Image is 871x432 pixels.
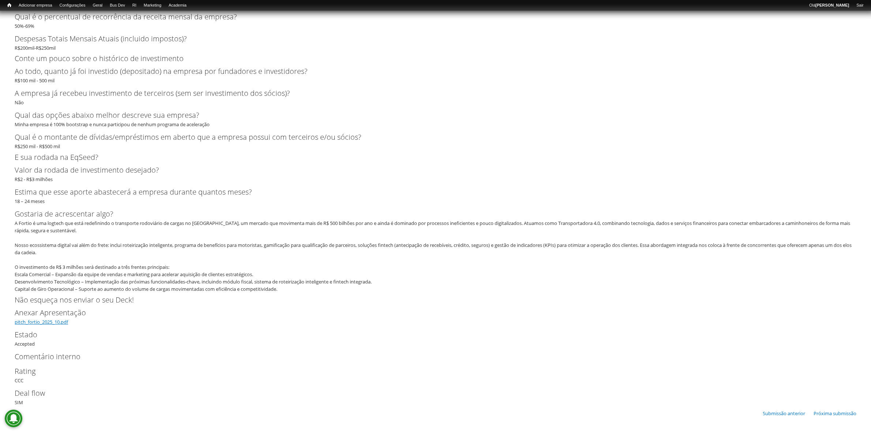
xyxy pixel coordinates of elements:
a: Submissão anterior [763,410,805,417]
div: Minha empresa é 100% bootstrap e nunca participou de nenhum programa de aceleração [15,110,856,128]
a: Adicionar empresa [15,2,56,9]
a: Configurações [56,2,89,9]
label: Estima que esse aporte abastecerá a empresa durante quantos meses? [15,187,844,198]
div: R$100 mil - 500 mil [15,66,856,84]
label: Despesas Totais Mensais Atuais (incluido impostos)? [15,33,844,44]
div: SIM [15,388,856,406]
label: Ao todo, quanto já foi investido (depositado) na empresa por fundadores e investidores? [15,66,844,77]
div: 50%-69% [15,11,856,30]
a: pitch_fortio_2025_10.pdf [15,319,68,326]
label: Anexar Apresentação [15,308,844,319]
div: Accepted [15,330,856,348]
label: Gostaria de acrescentar algo? [15,209,844,220]
a: RI [129,2,140,9]
label: Rating [15,366,844,377]
div: R$250 mil - R$500 mil [15,132,856,150]
div: R$200mil-R$250mil [15,33,856,52]
label: Comentário interno [15,352,844,362]
a: Bus Dev [106,2,129,9]
label: Valor da rodada de investimento desejado? [15,165,844,176]
div: A Fortio é uma logtech que está redefinindo o transporte rodoviário de cargas no [GEOGRAPHIC_DATA... [15,220,852,293]
h2: E sua rodada na EqSeed? [15,154,856,161]
div: R$2 - R$3 milhões [15,165,856,183]
label: Estado [15,330,844,341]
label: Qual é o montante de dívidas/empréstimos em aberto que a empresa possui com terceiros e/ou sócios? [15,132,844,143]
label: Qual das opções abaixo melhor descreve sua empresa? [15,110,844,121]
strong: [PERSON_NAME] [815,3,849,7]
a: Sair [853,2,867,9]
div: CCC [15,366,856,384]
label: A empresa já recebeu investimento de terceiros (sem ser investimento dos sócios)? [15,88,844,99]
a: Olá[PERSON_NAME] [806,2,853,9]
label: Deal flow [15,388,844,399]
div: 18 – 24 meses [15,187,856,205]
h2: Conte um pouco sobre o histórico de investimento [15,55,856,63]
a: Marketing [140,2,165,9]
a: Próxima submissão [814,410,856,417]
span: Início [7,3,11,8]
a: Início [4,2,15,9]
div: Não [15,88,856,106]
a: Geral [89,2,106,9]
h2: Não esqueça nos enviar o seu Deck! [15,297,856,304]
a: Academia [165,2,190,9]
label: Qual é o percentual de recorrência da receita mensal da empresa? [15,11,844,22]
